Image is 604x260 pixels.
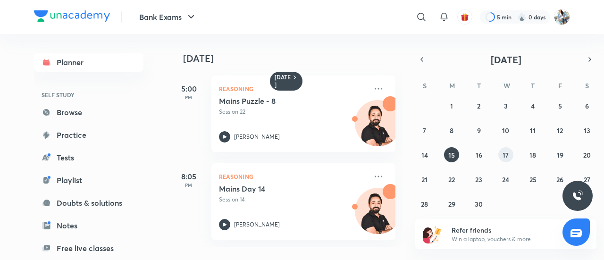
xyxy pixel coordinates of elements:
a: Playlist [34,171,143,190]
button: September 10, 2025 [498,123,513,138]
abbr: September 11, 2025 [530,126,536,135]
h5: Mains Day 14 [219,184,336,193]
a: Doubts & solutions [34,193,143,212]
button: September 19, 2025 [553,147,568,162]
button: September 27, 2025 [579,172,595,187]
img: streak [517,12,527,22]
button: September 18, 2025 [525,147,540,162]
a: Practice [34,126,143,144]
p: PM [170,182,208,188]
abbr: September 16, 2025 [476,151,482,159]
button: September 15, 2025 [444,147,459,162]
button: September 24, 2025 [498,172,513,187]
p: [PERSON_NAME] [234,133,280,141]
abbr: September 28, 2025 [421,200,428,209]
img: Avatar [355,105,401,151]
abbr: September 29, 2025 [448,200,455,209]
abbr: September 4, 2025 [531,101,535,110]
h6: [DATE] [275,74,291,89]
abbr: September 12, 2025 [557,126,563,135]
h5: Mains Puzzle - 8 [219,96,336,106]
a: Planner [34,53,143,72]
button: September 12, 2025 [553,123,568,138]
button: September 9, 2025 [471,123,487,138]
button: September 3, 2025 [498,98,513,113]
button: [DATE] [428,53,583,66]
a: Company Logo [34,10,110,24]
h4: [DATE] [183,53,405,64]
span: [DATE] [491,53,521,66]
h6: SELF STUDY [34,87,143,103]
p: PM [170,94,208,100]
button: Bank Exams [134,8,202,26]
h5: 8:05 [170,171,208,182]
button: September 2, 2025 [471,98,487,113]
button: September 22, 2025 [444,172,459,187]
button: September 16, 2025 [471,147,487,162]
button: September 17, 2025 [498,147,513,162]
button: avatar [457,9,472,25]
button: September 8, 2025 [444,123,459,138]
p: Reasoning [219,171,367,182]
abbr: September 9, 2025 [477,126,481,135]
abbr: Sunday [423,81,427,90]
abbr: September 26, 2025 [556,175,563,184]
img: Avatar [355,193,401,238]
abbr: September 18, 2025 [529,151,536,159]
h6: Refer friends [452,225,568,235]
abbr: September 1, 2025 [450,101,453,110]
abbr: September 5, 2025 [558,101,562,110]
p: Session 22 [219,108,367,116]
abbr: September 21, 2025 [421,175,428,184]
abbr: Tuesday [477,81,481,90]
img: ttu [572,190,583,201]
img: Company Logo [34,10,110,22]
a: Tests [34,148,143,167]
a: Notes [34,216,143,235]
h5: 5:00 [170,83,208,94]
button: September 28, 2025 [417,196,432,211]
abbr: September 20, 2025 [583,151,591,159]
p: Win a laptop, vouchers & more [452,235,568,243]
abbr: September 25, 2025 [529,175,537,184]
abbr: Friday [558,81,562,90]
button: September 30, 2025 [471,196,487,211]
abbr: Saturday [585,81,589,90]
p: Reasoning [219,83,367,94]
abbr: September 17, 2025 [503,151,509,159]
img: referral [423,225,442,243]
button: September 21, 2025 [417,172,432,187]
abbr: September 7, 2025 [423,126,426,135]
abbr: September 6, 2025 [585,101,589,110]
button: September 13, 2025 [579,123,595,138]
button: September 23, 2025 [471,172,487,187]
abbr: Thursday [531,81,535,90]
button: September 14, 2025 [417,147,432,162]
img: Minki [554,9,570,25]
img: avatar [461,13,469,21]
abbr: September 13, 2025 [584,126,590,135]
abbr: September 15, 2025 [448,151,455,159]
button: September 5, 2025 [553,98,568,113]
button: September 6, 2025 [579,98,595,113]
abbr: September 8, 2025 [450,126,453,135]
abbr: Wednesday [503,81,510,90]
abbr: September 27, 2025 [584,175,590,184]
button: September 4, 2025 [525,98,540,113]
abbr: Monday [449,81,455,90]
button: September 25, 2025 [525,172,540,187]
abbr: September 3, 2025 [504,101,508,110]
button: September 11, 2025 [525,123,540,138]
abbr: September 14, 2025 [421,151,428,159]
abbr: September 22, 2025 [448,175,455,184]
abbr: September 30, 2025 [475,200,483,209]
p: Session 14 [219,195,367,204]
abbr: September 19, 2025 [557,151,563,159]
abbr: September 2, 2025 [477,101,480,110]
button: September 1, 2025 [444,98,459,113]
abbr: September 23, 2025 [475,175,482,184]
abbr: September 24, 2025 [502,175,509,184]
a: Browse [34,103,143,122]
a: Free live classes [34,239,143,258]
abbr: September 10, 2025 [502,126,509,135]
